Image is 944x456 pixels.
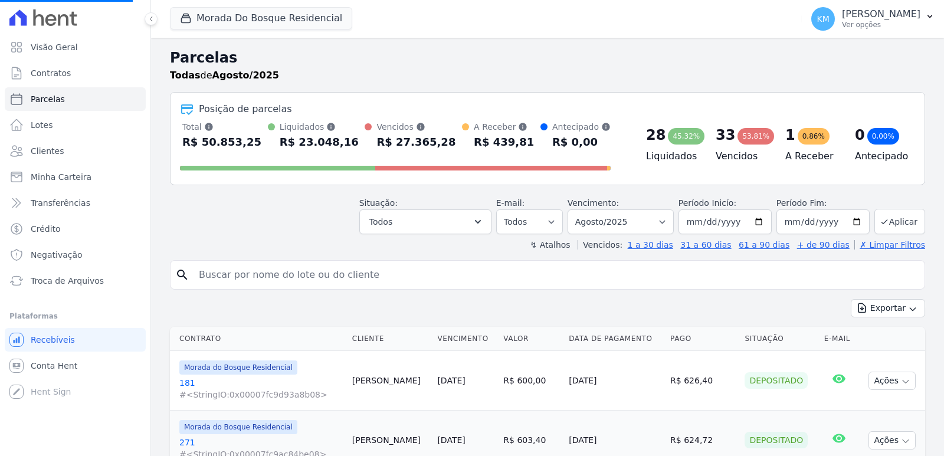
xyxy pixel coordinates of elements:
[716,126,735,145] div: 33
[437,376,465,385] a: [DATE]
[496,198,525,208] label: E-mail:
[797,240,850,250] a: + de 90 dias
[5,328,146,352] a: Recebíveis
[170,68,279,83] p: de
[432,327,499,351] th: Vencimento
[666,327,740,351] th: Pago
[31,41,78,53] span: Visão Geral
[5,269,146,293] a: Troca de Arquivos
[179,360,297,375] span: Morada do Bosque Residencial
[359,209,491,234] button: Todos
[5,191,146,215] a: Transferências
[530,240,570,250] label: ↯ Atalhos
[179,389,343,401] span: #<StringIO:0x00007fc9d93a8b08>
[348,351,433,411] td: [PERSON_NAME]
[564,327,666,351] th: Data de Pagamento
[31,171,91,183] span: Minha Carteira
[745,372,808,389] div: Depositado
[5,87,146,111] a: Parcelas
[499,351,564,411] td: R$ 600,00
[31,197,90,209] span: Transferências
[31,275,104,287] span: Troca de Arquivos
[842,20,920,29] p: Ver opções
[5,113,146,137] a: Lotes
[474,121,534,133] div: A Receber
[739,240,789,250] a: 61 a 90 dias
[280,133,359,152] div: R$ 23.048,16
[31,334,75,346] span: Recebíveis
[680,240,731,250] a: 31 a 60 dias
[716,149,766,163] h4: Vencidos
[199,102,292,116] div: Posição de parcelas
[376,133,455,152] div: R$ 27.365,28
[867,128,899,145] div: 0,00%
[745,432,808,448] div: Depositado
[868,431,916,450] button: Ações
[192,263,920,287] input: Buscar por nome do lote ou do cliente
[170,47,925,68] h2: Parcelas
[855,149,906,163] h4: Antecipado
[170,70,201,81] strong: Todas
[212,70,279,81] strong: Agosto/2025
[851,299,925,317] button: Exportar
[874,209,925,234] button: Aplicar
[646,149,697,163] h4: Liquidados
[31,360,77,372] span: Conta Hent
[31,249,83,261] span: Negativação
[854,240,925,250] a: ✗ Limpar Filtros
[5,61,146,85] a: Contratos
[628,240,673,250] a: 1 a 30 dias
[175,268,189,282] i: search
[31,93,65,105] span: Parcelas
[5,139,146,163] a: Clientes
[842,8,920,20] p: [PERSON_NAME]
[31,67,71,79] span: Contratos
[646,126,666,145] div: 28
[359,198,398,208] label: Situação:
[474,133,534,152] div: R$ 439,81
[578,240,622,250] label: Vencidos:
[5,354,146,378] a: Conta Hent
[280,121,359,133] div: Liquidados
[802,2,944,35] button: KM [PERSON_NAME] Ver opções
[499,327,564,351] th: Valor
[678,198,736,208] label: Período Inicío:
[5,243,146,267] a: Negativação
[5,165,146,189] a: Minha Carteira
[820,327,858,351] th: E-mail
[785,126,795,145] div: 1
[348,327,433,351] th: Cliente
[179,377,343,401] a: 181#<StringIO:0x00007fc9d93a8b08>
[31,145,64,157] span: Clientes
[31,119,53,131] span: Lotes
[182,133,261,152] div: R$ 50.853,25
[369,215,392,229] span: Todos
[666,351,740,411] td: R$ 626,40
[868,372,916,390] button: Ações
[564,351,666,411] td: [DATE]
[437,435,465,445] a: [DATE]
[9,309,141,323] div: Plataformas
[855,126,865,145] div: 0
[817,15,829,23] span: KM
[31,223,61,235] span: Crédito
[552,133,611,152] div: R$ 0,00
[170,7,352,29] button: Morada Do Bosque Residencial
[740,327,819,351] th: Situação
[179,420,297,434] span: Morada do Bosque Residencial
[376,121,455,133] div: Vencidos
[785,149,836,163] h4: A Receber
[776,197,870,209] label: Período Fim:
[737,128,774,145] div: 53,81%
[798,128,830,145] div: 0,86%
[170,327,348,351] th: Contrato
[5,217,146,241] a: Crédito
[668,128,704,145] div: 45,32%
[568,198,619,208] label: Vencimento:
[182,121,261,133] div: Total
[5,35,146,59] a: Visão Geral
[552,121,611,133] div: Antecipado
